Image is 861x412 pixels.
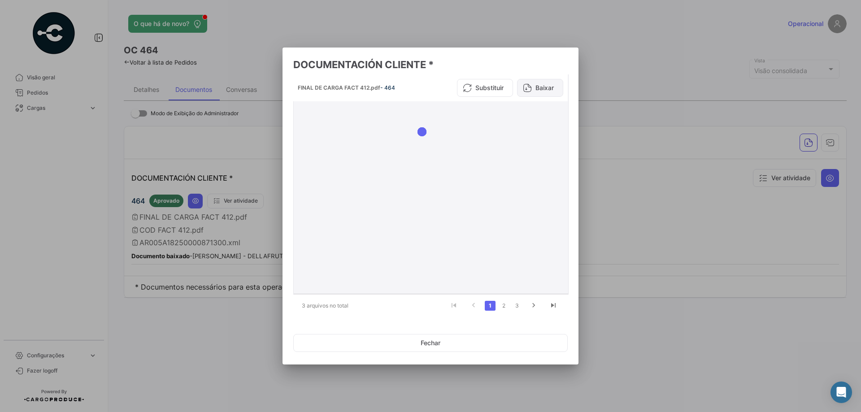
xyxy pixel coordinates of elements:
div: Abrir Intercom Messenger [831,382,852,403]
a: 3 [512,301,522,311]
a: go to last page [545,301,562,311]
button: Baixar [517,79,563,97]
button: Substituir [457,79,513,97]
h3: DOCUMENTACIÓN CLIENTE * [293,58,568,71]
a: go to first page [445,301,462,311]
span: FINAL DE CARGA FACT 412.pdf [298,84,380,91]
button: Fechar [293,334,568,352]
li: page 1 [483,298,497,313]
li: page 3 [510,298,524,313]
a: 1 [485,301,496,311]
a: 2 [498,301,509,311]
a: go to previous page [465,301,482,311]
div: 3 arquivos no total [293,295,367,317]
a: go to next page [525,301,542,311]
span: - 464 [380,84,395,91]
li: page 2 [497,298,510,313]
